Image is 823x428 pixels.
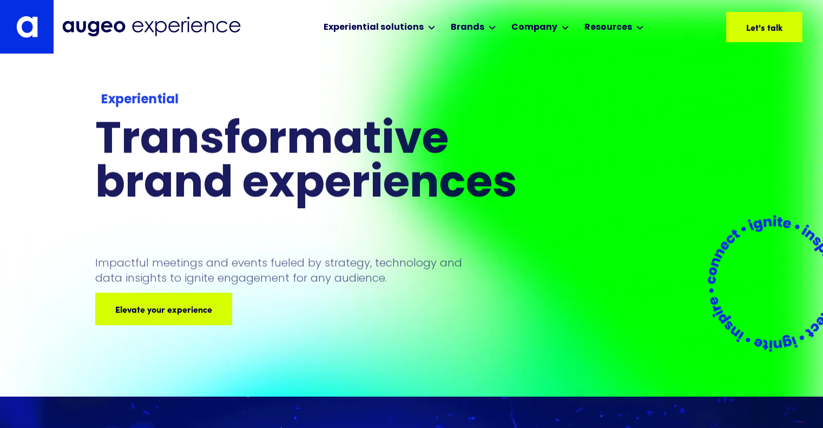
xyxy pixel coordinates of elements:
p: Impactful meetings and events fueled by strategy, technology and data insights to ignite engageme... [95,255,468,286]
img: Augeo's "a" monogram decorative logo in white. [16,16,38,38]
div: Company [511,21,557,34]
h1: Transformative brand experiences [95,120,563,208]
div: Experiential solutions [324,21,424,34]
a: Elevate your experience [95,293,232,325]
div: Experiential [101,91,557,110]
div: Brands [451,21,484,34]
img: Augeo Experience business unit full logo in midnight blue. [62,17,241,37]
div: Resources [584,21,632,34]
a: Let's talk [726,12,802,42]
